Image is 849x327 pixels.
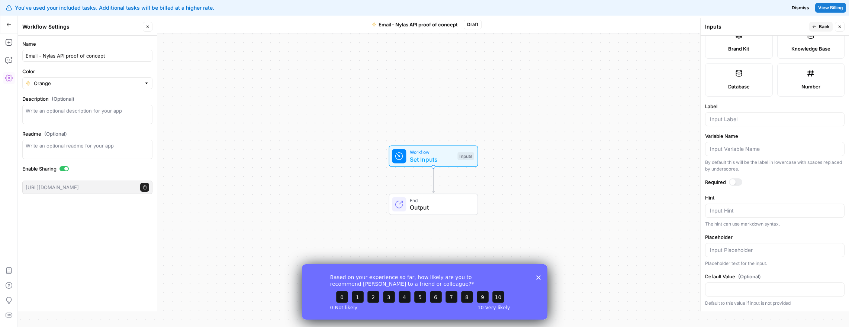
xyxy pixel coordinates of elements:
label: Readme [22,130,152,137]
div: By default this will be the label in lowercase with spaces replaced by underscores. [705,159,845,172]
div: Inputs [705,23,807,30]
button: Back [809,22,833,32]
input: Input Label [710,116,840,123]
label: Label [705,103,845,110]
p: Default to this value if input is not provided [705,300,845,307]
label: Color [22,68,152,75]
span: (Optional) [738,273,761,280]
label: Enable Sharing [22,165,152,172]
div: WorkflowSet InputsInputs [364,145,503,167]
span: Draft [467,21,478,28]
span: Output [410,203,470,212]
label: Required [705,178,845,186]
div: You've used your included tasks. Additional tasks will be billed at a higher rate. [6,4,500,12]
input: Untitled [26,52,146,59]
label: Hint [705,194,845,201]
span: Workflow [410,149,454,156]
span: Number [801,83,820,90]
label: Variable Name [705,132,845,140]
a: View Billing [815,3,846,13]
span: Dismiss [792,4,809,11]
span: Knowledge Base [791,45,830,52]
span: Email - Nylas API proof of concept [379,21,458,28]
span: (Optional) [52,95,74,103]
label: Default Value [705,273,845,280]
div: Placeholder text for the input. [705,260,845,267]
input: Orange [34,80,141,87]
label: Description [22,95,152,103]
span: Back [819,23,830,30]
div: Inputs [457,152,474,160]
label: Placeholder [705,233,845,241]
span: Set Inputs [410,155,454,164]
button: Email - Nylas API proof of concept [367,19,462,30]
span: (Optional) [44,130,67,137]
span: View Billing [818,4,843,11]
span: Brand Kit [728,45,749,52]
span: End [410,197,470,204]
button: Dismiss [789,3,812,13]
div: EndOutput [364,194,503,215]
g: Edge from start to end [432,167,435,193]
iframe: Survey from AirOps [302,264,547,320]
span: Database [728,83,750,90]
input: Input Variable Name [710,145,837,153]
div: The hint can use markdown syntax. [705,221,845,227]
input: Input Placeholder [710,246,840,254]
